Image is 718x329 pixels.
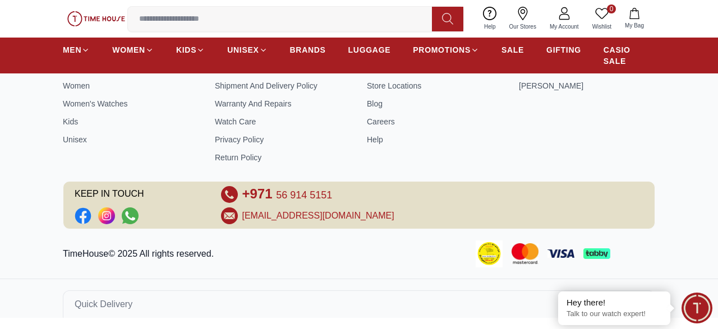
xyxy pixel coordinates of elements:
a: Women [63,80,199,91]
span: MEN [63,44,81,55]
span: WOMEN [112,44,145,55]
a: UNISEX [227,40,267,60]
a: [PERSON_NAME] [519,80,655,91]
a: Store Locations [367,80,503,91]
a: PROMOTIONS [413,40,479,60]
a: Blog [367,98,503,109]
span: CASIO SALE [604,44,655,67]
img: Mastercard [512,243,538,264]
a: [EMAIL_ADDRESS][DOMAIN_NAME] [242,209,394,223]
li: Facebook [75,207,91,224]
span: My Account [545,22,583,31]
a: Social Link [75,207,91,224]
img: Visa [547,249,574,258]
span: Quick Delivery [75,298,132,311]
a: Warranty And Repairs [215,98,351,109]
a: Women's Watches [63,98,199,109]
a: Careers [367,116,503,127]
a: Social Link [122,207,139,224]
a: MEN [63,40,90,60]
a: Help [477,4,503,33]
a: +971 56 914 5151 [242,186,333,203]
span: KIDS [176,44,196,55]
a: Unisex [63,134,199,145]
span: My Bag [620,21,648,30]
button: Quick Delivery [63,290,655,318]
a: Privacy Policy [215,134,351,145]
span: SALE [501,44,524,55]
a: Kids [63,116,199,127]
a: Watch Care [215,116,351,127]
p: Talk to our watch expert! [567,309,662,319]
a: Our Stores [503,4,543,33]
span: UNISEX [227,44,259,55]
img: Tamara Payment [619,249,646,258]
img: ... [67,11,125,26]
a: Help [367,134,503,145]
span: BRANDS [290,44,326,55]
a: WOMEN [112,40,154,60]
span: 0 [607,4,616,13]
a: 0Wishlist [586,4,618,33]
a: Shipment And Delivery Policy [215,80,351,91]
a: CASIO SALE [604,40,655,71]
span: 56 914 5151 [276,189,332,201]
img: Tabby Payment [583,248,610,259]
a: GIFTING [546,40,581,60]
button: My Bag [618,6,651,32]
span: Our Stores [505,22,541,31]
a: KIDS [176,40,205,60]
span: Wishlist [588,22,616,31]
a: BRANDS [290,40,326,60]
span: PROMOTIONS [413,44,471,55]
a: Return Policy [215,152,351,163]
div: Chat Widget [682,293,712,323]
span: GIFTING [546,44,581,55]
a: SALE [501,40,524,60]
div: Hey there! [567,297,662,308]
a: Social Link [98,207,115,224]
img: Consumer Payment [476,240,503,267]
span: LUGGAGE [348,44,391,55]
p: TimeHouse© 2025 All rights reserved. [63,247,218,261]
span: KEEP IN TOUCH [75,186,205,203]
a: LUGGAGE [348,40,391,60]
span: Help [480,22,500,31]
